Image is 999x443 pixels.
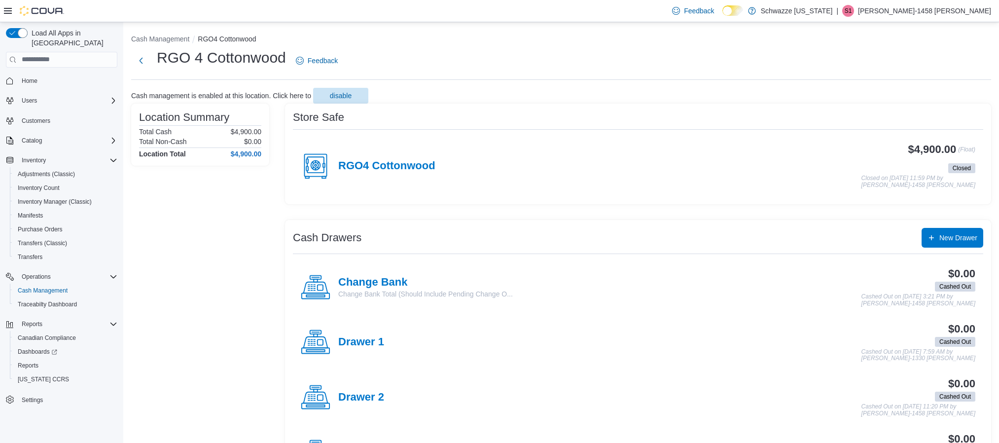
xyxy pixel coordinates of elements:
[198,35,256,43] button: RGO4 Cottonwood
[861,404,975,417] p: Cashed Out on [DATE] 11:20 PM by [PERSON_NAME]-1458 [PERSON_NAME]
[14,182,64,194] a: Inventory Count
[18,154,50,166] button: Inventory
[10,359,121,372] button: Reports
[18,287,68,295] span: Cash Management
[14,223,117,235] span: Purchase Orders
[18,253,42,261] span: Transfers
[330,91,352,101] span: disable
[6,70,117,433] nav: Complex example
[18,212,43,220] span: Manifests
[722,5,743,16] input: Dark Mode
[939,337,971,346] span: Cashed Out
[14,298,81,310] a: Traceabilty Dashboard
[22,117,50,125] span: Customers
[338,276,513,289] h4: Change Bank
[14,210,47,221] a: Manifests
[18,135,117,147] span: Catalog
[2,153,121,167] button: Inventory
[157,48,286,68] h1: RGO 4 Cottonwood
[22,77,37,85] span: Home
[668,1,718,21] a: Feedback
[14,285,117,296] span: Cash Management
[14,223,67,235] a: Purchase Orders
[2,134,121,148] button: Catalog
[14,373,73,385] a: [US_STATE] CCRS
[231,128,261,136] p: $4,900.00
[761,5,833,17] p: Schwazze [US_STATE]
[939,233,977,243] span: New Drawer
[14,168,117,180] span: Adjustments (Classic)
[10,167,121,181] button: Adjustments (Classic)
[10,236,121,250] button: Transfers (Classic)
[2,317,121,331] button: Reports
[842,5,854,17] div: Samantha-1458 Matthews
[14,360,117,371] span: Reports
[18,225,63,233] span: Purchase Orders
[10,250,121,264] button: Transfers
[18,318,46,330] button: Reports
[18,115,54,127] a: Customers
[338,391,384,404] h4: Drawer 2
[14,237,117,249] span: Transfers (Classic)
[2,74,121,88] button: Home
[836,5,838,17] p: |
[948,323,975,335] h3: $0.00
[14,251,46,263] a: Transfers
[684,6,714,16] span: Feedback
[338,336,384,349] h4: Drawer 1
[953,164,971,173] span: Closed
[139,138,187,146] h6: Total Non-Cash
[935,337,975,347] span: Cashed Out
[14,168,79,180] a: Adjustments (Classic)
[22,396,43,404] span: Settings
[2,94,121,108] button: Users
[293,111,344,123] h3: Store Safe
[14,332,117,344] span: Canadian Compliance
[939,392,971,401] span: Cashed Out
[14,196,96,208] a: Inventory Manager (Classic)
[131,34,991,46] nav: An example of EuiBreadcrumbs
[935,392,975,402] span: Cashed Out
[861,349,975,362] p: Cashed Out on [DATE] 7:59 AM by [PERSON_NAME]-1330 [PERSON_NAME]
[10,195,121,209] button: Inventory Manager (Classic)
[845,5,852,17] span: S1
[18,75,41,87] a: Home
[10,372,121,386] button: [US_STATE] CCRS
[948,163,975,173] span: Closed
[14,237,71,249] a: Transfers (Classic)
[18,135,46,147] button: Catalog
[131,92,311,100] p: Cash management is enabled at this location. Click here to
[14,210,117,221] span: Manifests
[18,271,55,283] button: Operations
[22,156,46,164] span: Inventory
[338,289,513,299] p: Change Bank Total (Should Include Pending Change O...
[18,170,75,178] span: Adjustments (Classic)
[10,181,121,195] button: Inventory Count
[939,282,971,291] span: Cashed Out
[22,137,42,145] span: Catalog
[28,28,117,48] span: Load All Apps in [GEOGRAPHIC_DATA]
[14,285,71,296] a: Cash Management
[14,346,61,358] a: Dashboards
[958,144,975,161] p: (Float)
[313,88,368,104] button: disable
[18,362,38,369] span: Reports
[922,228,983,248] button: New Drawer
[338,160,435,173] h4: RGO4 Cottonwood
[948,378,975,390] h3: $0.00
[139,150,186,158] h4: Location Total
[18,239,67,247] span: Transfers (Classic)
[139,128,172,136] h6: Total Cash
[18,154,117,166] span: Inventory
[18,300,77,308] span: Traceabilty Dashboard
[22,97,37,105] span: Users
[10,345,121,359] a: Dashboards
[292,51,342,71] a: Feedback
[14,298,117,310] span: Traceabilty Dashboard
[948,268,975,280] h3: $0.00
[293,232,361,244] h3: Cash Drawers
[139,111,229,123] h3: Location Summary
[14,251,117,263] span: Transfers
[308,56,338,66] span: Feedback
